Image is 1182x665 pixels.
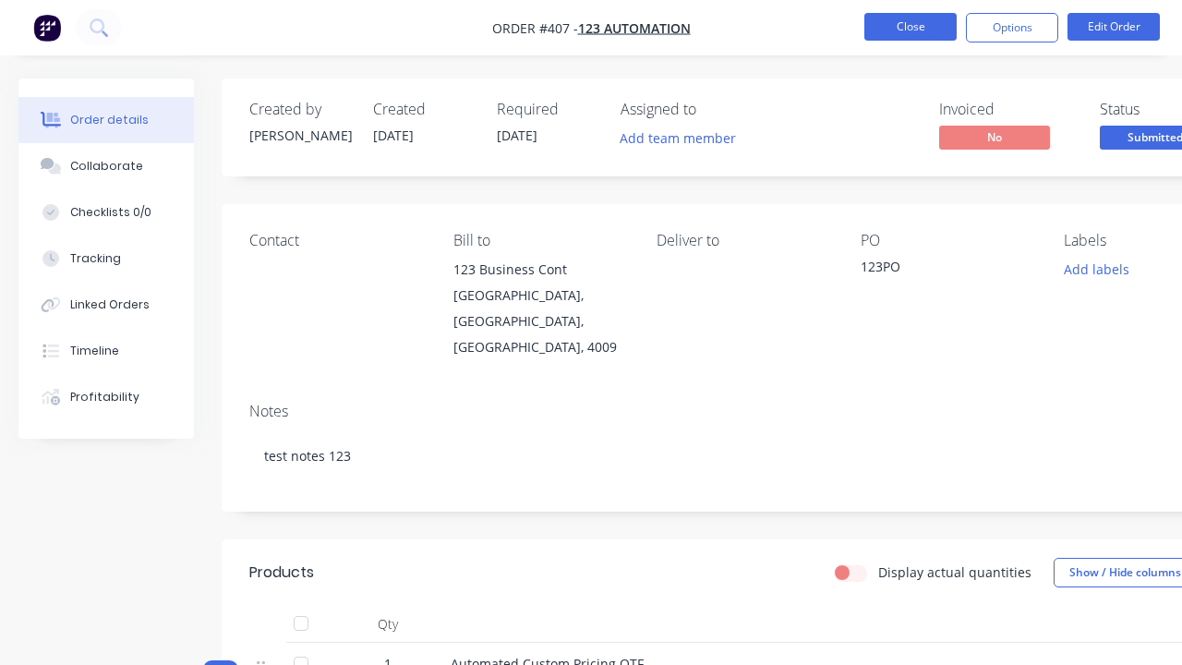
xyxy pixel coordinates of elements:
[657,232,831,249] div: Deliver to
[18,282,194,328] button: Linked Orders
[70,158,143,175] div: Collaborate
[70,389,139,405] div: Profitability
[70,112,149,128] div: Order details
[453,283,628,360] div: [GEOGRAPHIC_DATA], [GEOGRAPHIC_DATA], [GEOGRAPHIC_DATA], 4009
[249,101,351,118] div: Created by
[864,13,957,41] button: Close
[453,257,628,360] div: 123 Business Cont[GEOGRAPHIC_DATA], [GEOGRAPHIC_DATA], [GEOGRAPHIC_DATA], 4009
[18,97,194,143] button: Order details
[621,101,805,118] div: Assigned to
[18,374,194,420] button: Profitability
[939,126,1050,149] span: No
[373,101,475,118] div: Created
[70,296,150,313] div: Linked Orders
[453,257,628,283] div: 123 Business Cont
[1067,13,1160,41] button: Edit Order
[70,343,119,359] div: Timeline
[578,19,691,37] a: 123 Automation
[249,562,314,584] div: Products
[861,232,1035,249] div: PO
[492,19,578,37] span: Order #407 -
[373,127,414,144] span: [DATE]
[18,328,194,374] button: Timeline
[453,232,628,249] div: Bill to
[966,13,1058,42] button: Options
[70,204,151,221] div: Checklists 0/0
[70,250,121,267] div: Tracking
[621,126,746,151] button: Add team member
[610,126,746,151] button: Add team member
[18,236,194,282] button: Tracking
[497,101,598,118] div: Required
[939,101,1078,118] div: Invoiced
[18,143,194,189] button: Collaborate
[497,127,537,144] span: [DATE]
[1054,257,1139,282] button: Add labels
[249,232,424,249] div: Contact
[332,606,443,643] div: Qty
[33,14,61,42] img: Factory
[249,126,351,145] div: [PERSON_NAME]
[18,189,194,236] button: Checklists 0/0
[878,562,1031,582] label: Display actual quantities
[861,257,1035,283] div: 123PO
